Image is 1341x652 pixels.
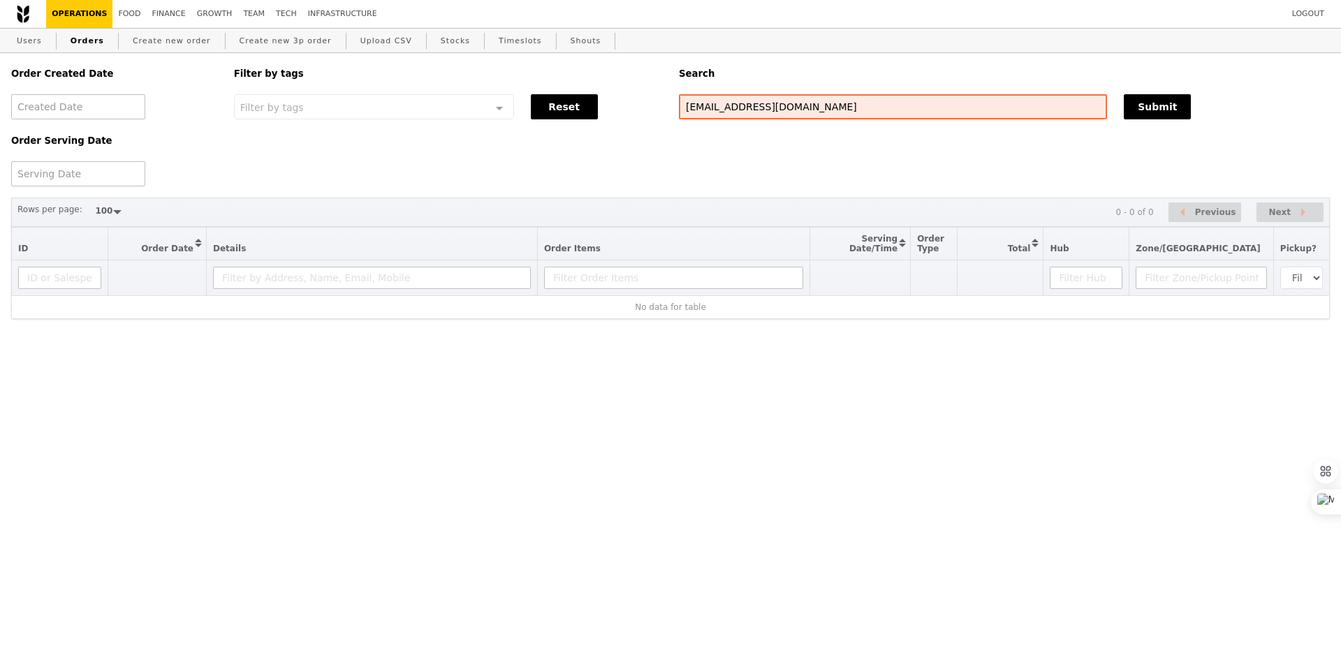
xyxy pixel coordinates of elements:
[493,29,547,54] a: Timeslots
[531,94,598,119] button: Reset
[1124,94,1191,119] button: Submit
[1136,267,1267,289] input: Filter Zone/Pickup Point
[679,68,1330,79] h5: Search
[11,68,217,79] h5: Order Created Date
[679,94,1107,119] input: Search any field
[1050,244,1069,253] span: Hub
[234,68,662,79] h5: Filter by tags
[17,5,29,23] img: Grain logo
[544,244,601,253] span: Order Items
[213,267,531,289] input: Filter by Address, Name, Email, Mobile
[11,161,145,186] input: Serving Date
[917,234,944,253] span: Order Type
[18,302,1323,312] div: No data for table
[565,29,607,54] a: Shouts
[1115,207,1153,217] div: 0 - 0 of 0
[11,29,47,54] a: Users
[1195,204,1236,221] span: Previous
[11,135,217,146] h5: Order Serving Date
[544,267,803,289] input: Filter Order Items
[240,101,304,113] span: Filter by tags
[1268,204,1291,221] span: Next
[1256,202,1324,223] button: Next
[1168,202,1241,223] button: Previous
[17,202,82,216] label: Rows per page:
[127,29,217,54] a: Create new order
[11,94,145,119] input: Created Date
[234,29,337,54] a: Create new 3p order
[18,244,28,253] span: ID
[65,29,110,54] a: Orders
[1136,244,1261,253] span: Zone/[GEOGRAPHIC_DATA]
[355,29,418,54] a: Upload CSV
[213,244,246,253] span: Details
[1050,267,1122,289] input: Filter Hub
[1280,244,1317,253] span: Pickup?
[435,29,476,54] a: Stocks
[18,267,101,289] input: ID or Salesperson name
